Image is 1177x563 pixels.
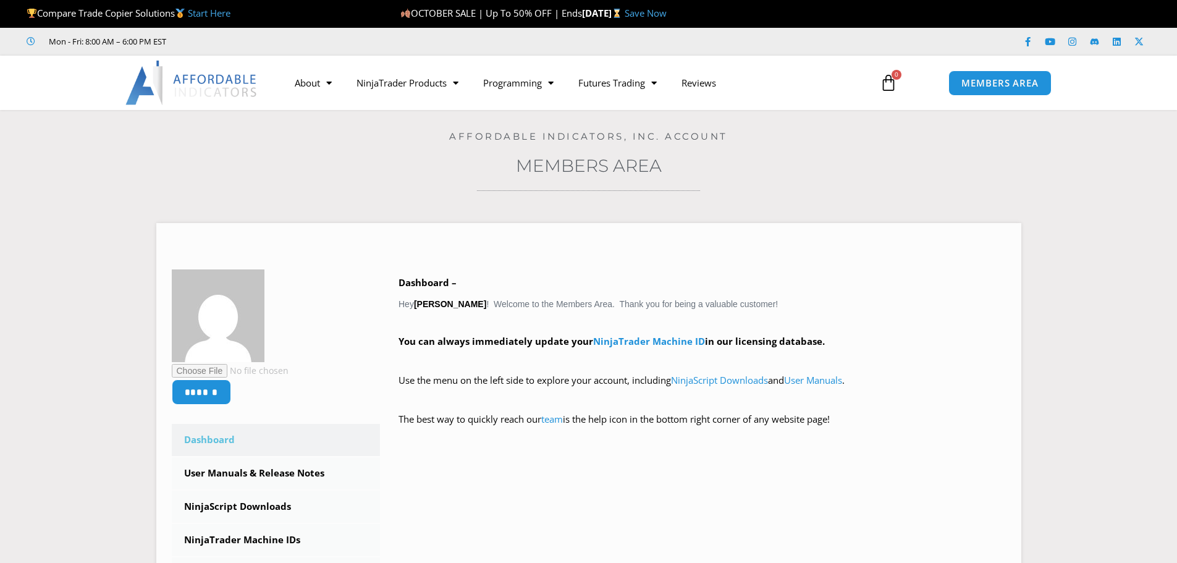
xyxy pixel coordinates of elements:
iframe: Customer reviews powered by Trustpilot [184,35,369,48]
a: NinjaScript Downloads [671,374,768,386]
span: 0 [892,70,901,80]
a: NinjaScript Downloads [172,491,381,523]
strong: [PERSON_NAME] [414,299,486,309]
span: Compare Trade Copier Solutions [27,7,230,19]
p: The best way to quickly reach our is the help icon in the bottom right corner of any website page! [399,411,1006,446]
a: Reviews [669,69,728,97]
span: Mon - Fri: 8:00 AM – 6:00 PM EST [46,34,166,49]
nav: Menu [282,69,866,97]
a: team [541,413,563,425]
img: 🍂 [401,9,410,18]
a: Futures Trading [566,69,669,97]
img: 79a9803ba95ade50619e732fab4bc2985f697fe752ef44d0ba352f730ef10972 [172,269,264,362]
a: NinjaTrader Products [344,69,471,97]
div: Hey ! Welcome to the Members Area. Thank you for being a valuable customer! [399,274,1006,446]
a: Programming [471,69,566,97]
a: User Manuals & Release Notes [172,457,381,489]
span: OCTOBER SALE | Up To 50% OFF | Ends [400,7,582,19]
strong: You can always immediately update your in our licensing database. [399,335,825,347]
a: MEMBERS AREA [948,70,1052,96]
img: ⌛ [612,9,622,18]
a: About [282,69,344,97]
a: Members Area [516,155,662,176]
a: Affordable Indicators, Inc. Account [449,130,728,142]
img: 🥇 [175,9,185,18]
a: Start Here [188,7,230,19]
a: NinjaTrader Machine ID [593,335,705,347]
p: Use the menu on the left side to explore your account, including and . [399,372,1006,407]
a: User Manuals [784,374,842,386]
img: LogoAI | Affordable Indicators – NinjaTrader [125,61,258,105]
strong: [DATE] [582,7,625,19]
a: Dashboard [172,424,381,456]
a: NinjaTrader Machine IDs [172,524,381,556]
a: Save Now [625,7,667,19]
span: MEMBERS AREA [961,78,1039,88]
b: Dashboard – [399,276,457,289]
a: 0 [861,65,916,101]
img: 🏆 [27,9,36,18]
